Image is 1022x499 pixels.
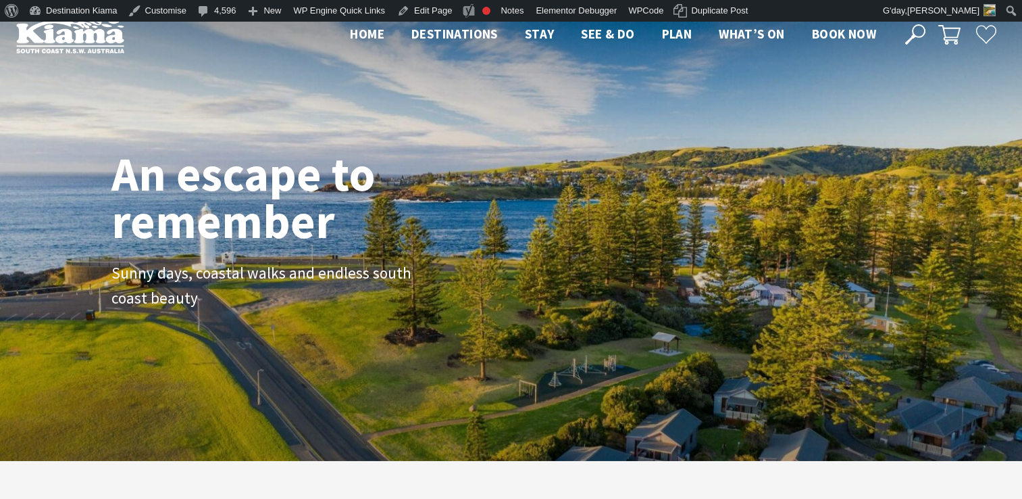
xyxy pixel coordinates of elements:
div: Focus keyphrase not set [482,7,490,15]
span: See & Do [581,26,634,42]
h1: An escape to remember [111,150,483,245]
nav: Main Menu [336,24,890,46]
span: What’s On [719,26,785,42]
span: Plan [662,26,692,42]
img: Kiama Logo [16,16,124,53]
span: Book now [812,26,876,42]
span: Destinations [411,26,498,42]
span: Home [350,26,384,42]
span: Stay [525,26,555,42]
span: [PERSON_NAME] [907,5,979,16]
p: Sunny days, coastal walks and endless south coast beauty [111,261,415,311]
